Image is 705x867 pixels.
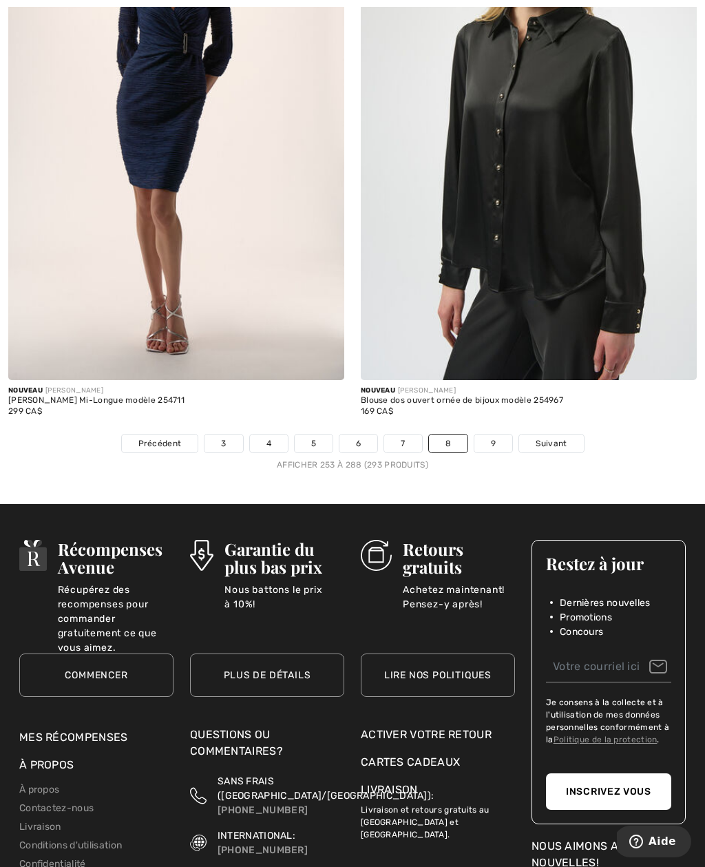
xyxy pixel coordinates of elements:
[361,406,393,416] span: 169 CA$
[519,435,583,452] a: Suivant
[546,773,671,810] button: Inscrivez vous
[190,654,344,697] a: Plus de détails
[8,406,42,416] span: 299 CA$
[361,396,697,406] div: Blouse dos ouvert ornée de bijoux modèle 254967
[384,435,421,452] a: 7
[339,435,377,452] a: 6
[403,583,515,610] p: Achetez maintenant! Pensez-y après!
[361,727,515,743] a: Activer votre retour
[474,435,512,452] a: 9
[295,435,333,452] a: 5
[361,386,395,395] span: Nouveau
[8,386,43,395] span: Nouveau
[190,774,207,817] img: Sans Frais (Canada/EU)
[218,775,434,802] span: SANS FRAIS ([GEOGRAPHIC_DATA]/[GEOGRAPHIC_DATA]):
[560,596,651,610] span: Dernières nouvelles
[19,540,47,571] img: Récompenses Avenue
[560,610,612,625] span: Promotions
[361,386,697,396] div: [PERSON_NAME]
[546,554,671,572] h3: Restez à jour
[8,386,344,396] div: [PERSON_NAME]
[8,396,344,406] div: [PERSON_NAME] Mi-Longue modèle 254711
[190,540,213,571] img: Garantie du plus bas prix
[361,754,515,771] a: Cartes Cadeaux
[250,435,288,452] a: 4
[19,654,173,697] a: Commencer
[403,540,515,576] h3: Retours gratuits
[138,437,182,450] span: Précédent
[554,735,657,744] a: Politique de la protection
[19,731,128,744] a: Mes récompenses
[19,802,94,814] a: Contactez-nous
[361,798,515,841] p: Livraison et retours gratuits au [GEOGRAPHIC_DATA] et [GEOGRAPHIC_DATA].
[122,435,198,452] a: Précédent
[19,821,61,833] a: Livraison
[58,583,173,610] p: Récupérez des recompenses pour commander gratuitement ce que vous aimez.
[204,435,242,452] a: 3
[19,757,173,780] div: À propos
[361,540,392,571] img: Retours gratuits
[536,437,567,450] span: Suivant
[429,435,467,452] a: 8
[224,540,344,576] h3: Garantie du plus bas prix
[190,828,207,857] img: International
[218,830,295,842] span: INTERNATIONAL:
[224,583,344,610] p: Nous battons le prix à 10%!
[361,783,418,796] a: Livraison
[218,804,308,816] a: [PHONE_NUMBER]
[617,826,691,860] iframe: Ouvre un widget dans lequel vous pouvez trouver plus d’informations
[190,727,344,766] div: Questions ou commentaires?
[218,844,308,856] a: [PHONE_NUMBER]
[546,696,671,746] label: Je consens à la collecte et à l'utilisation de mes données personnelles conformément à la .
[19,839,122,851] a: Conditions d'utilisation
[19,784,59,795] a: À propos
[361,654,515,697] a: Lire nos politiques
[546,651,671,682] input: Votre courriel ici
[560,625,603,639] span: Concours
[58,540,173,576] h3: Récompenses Avenue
